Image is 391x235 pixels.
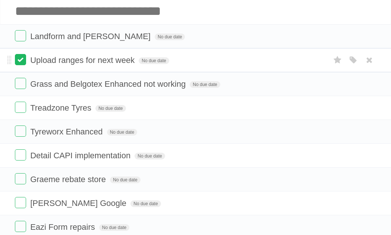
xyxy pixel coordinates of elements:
[30,55,136,65] span: Upload ranges for next week
[15,78,26,89] label: Done
[30,175,108,184] span: Graeme rebate store
[15,126,26,137] label: Done
[15,102,26,113] label: Done
[30,151,132,160] span: Detail CAPI implementation
[107,129,137,136] span: No due date
[139,57,169,64] span: No due date
[15,221,26,232] label: Done
[110,177,140,183] span: No due date
[130,200,161,207] span: No due date
[95,105,126,112] span: No due date
[190,81,220,88] span: No due date
[30,32,152,41] span: Landform and [PERSON_NAME]
[99,224,129,231] span: No due date
[30,199,128,208] span: [PERSON_NAME] Google
[30,127,104,136] span: Tyreworx Enhanced
[15,149,26,161] label: Done
[30,103,93,112] span: Treadzone Tyres
[15,30,26,41] label: Done
[15,173,26,184] label: Done
[30,222,97,232] span: Eazi Form repairs
[331,54,345,66] label: Star task
[155,34,185,40] span: No due date
[15,197,26,208] label: Done
[15,54,26,65] label: Done
[30,79,187,89] span: Grass and Belgotex Enhanced not working
[135,153,165,159] span: No due date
